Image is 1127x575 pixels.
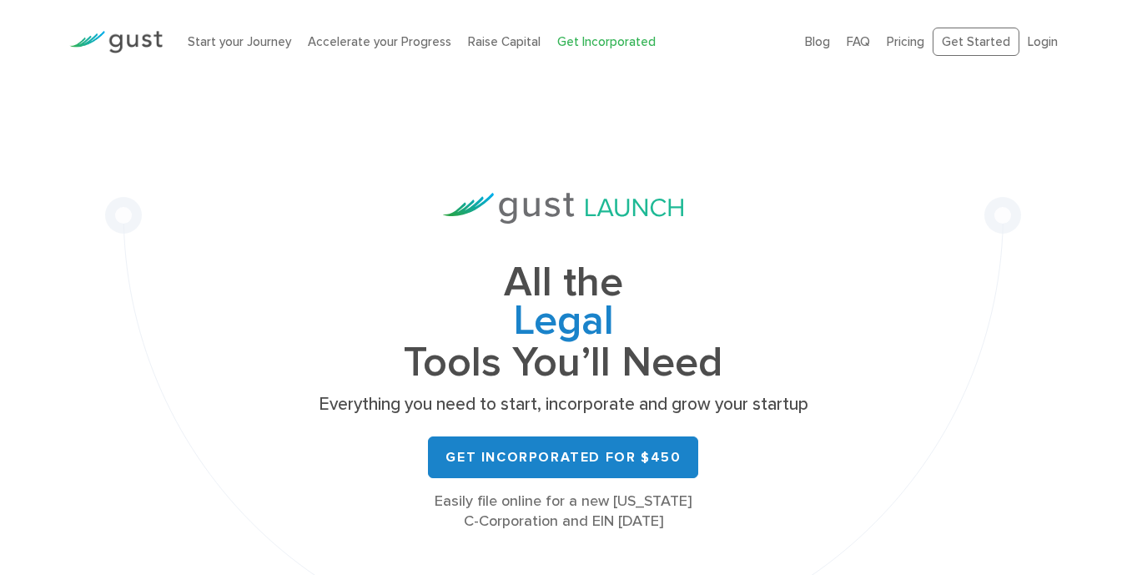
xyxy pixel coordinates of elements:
a: Get Incorporated for $450 [428,436,698,478]
div: Easily file online for a new [US_STATE] C-Corporation and EIN [DATE] [313,492,813,532]
h1: All the Tools You’ll Need [313,264,813,381]
a: Login [1028,34,1058,49]
a: Blog [805,34,830,49]
a: Get Started [933,28,1019,57]
a: Start your Journey [188,34,291,49]
img: Gust Logo [69,31,163,53]
a: Pricing [887,34,924,49]
a: Accelerate your Progress [308,34,451,49]
p: Everything you need to start, incorporate and grow your startup [313,393,813,416]
a: Get Incorporated [557,34,656,49]
img: Gust Launch Logo [443,193,683,224]
span: Legal [313,302,813,344]
a: Raise Capital [468,34,541,49]
a: FAQ [847,34,870,49]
